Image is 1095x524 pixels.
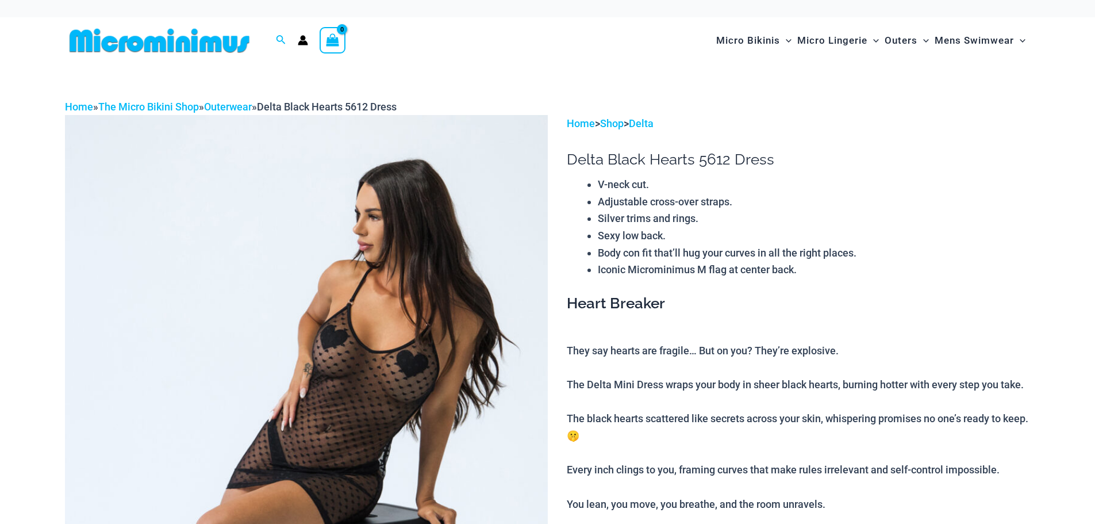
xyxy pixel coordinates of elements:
[257,101,397,113] span: Delta Black Hearts 5612 Dress
[1014,26,1025,55] span: Menu Toggle
[98,101,199,113] a: The Micro Bikini Shop
[867,26,879,55] span: Menu Toggle
[567,115,1030,132] p: > >
[600,117,624,129] a: Shop
[598,227,1030,244] li: Sexy low back.
[567,151,1030,169] h1: Delta Black Hearts 5612 Dress
[65,101,397,113] span: » » »
[598,176,1030,193] li: V-neck cut.
[780,26,792,55] span: Menu Toggle
[598,261,1030,278] li: Iconic Microminimus M flag at center back.
[629,117,654,129] a: Delta
[567,117,595,129] a: Home
[65,28,254,53] img: MM SHOP LOGO FLAT
[935,26,1014,55] span: Mens Swimwear
[298,35,308,45] a: Account icon link
[65,101,93,113] a: Home
[598,244,1030,262] li: Body con fit that’ll hug your curves in all the right places.
[276,33,286,48] a: Search icon link
[567,294,1030,313] h3: Heart Breaker
[598,193,1030,211] li: Adjustable cross-over straps.
[320,27,346,53] a: View Shopping Cart, empty
[712,21,1031,60] nav: Site Navigation
[932,23,1028,58] a: Mens SwimwearMenu ToggleMenu Toggle
[885,26,917,55] span: Outers
[713,23,794,58] a: Micro BikinisMenu ToggleMenu Toggle
[204,101,252,113] a: Outerwear
[598,210,1030,227] li: Silver trims and rings.
[716,26,780,55] span: Micro Bikinis
[882,23,932,58] a: OutersMenu ToggleMenu Toggle
[794,23,882,58] a: Micro LingerieMenu ToggleMenu Toggle
[797,26,867,55] span: Micro Lingerie
[917,26,929,55] span: Menu Toggle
